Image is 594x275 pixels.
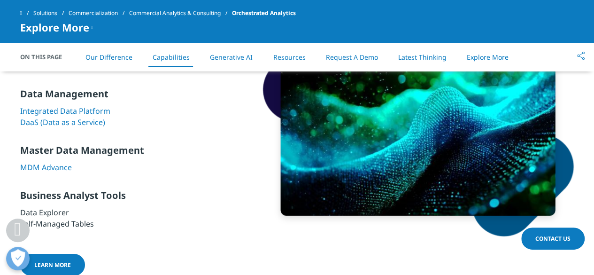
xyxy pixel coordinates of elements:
[20,87,108,100] strong: Data Management
[467,53,509,62] a: Explore More
[20,22,89,33] span: Explore More
[398,53,447,62] a: Latest Thinking
[129,5,232,22] a: Commercial Analytics & Consulting
[153,53,190,62] a: Capabilities
[20,162,72,173] a: MDM Advance
[521,228,585,250] a: Contact Us
[326,53,378,62] a: Request A Demo
[34,261,71,269] span: LEARN MORE
[20,207,248,235] p: Data Explorer Self-Managed Tables
[210,53,253,62] a: Generative AI
[6,247,30,270] button: Open Preferences
[20,52,72,62] span: On This Page
[20,144,144,157] strong: Master Data Management
[20,117,105,127] a: DaaS (Data as a Service)
[20,189,126,202] strong: Business Analyst Tools
[85,53,132,62] a: Our Difference
[232,5,296,22] span: Orchestrated Analytics
[273,53,305,62] a: Resources
[33,5,69,22] a: Solutions
[20,106,110,116] a: Integrated Data Platform
[69,5,129,22] a: Commercialization
[262,19,574,237] img: shape-1.png
[535,235,571,243] span: Contact Us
